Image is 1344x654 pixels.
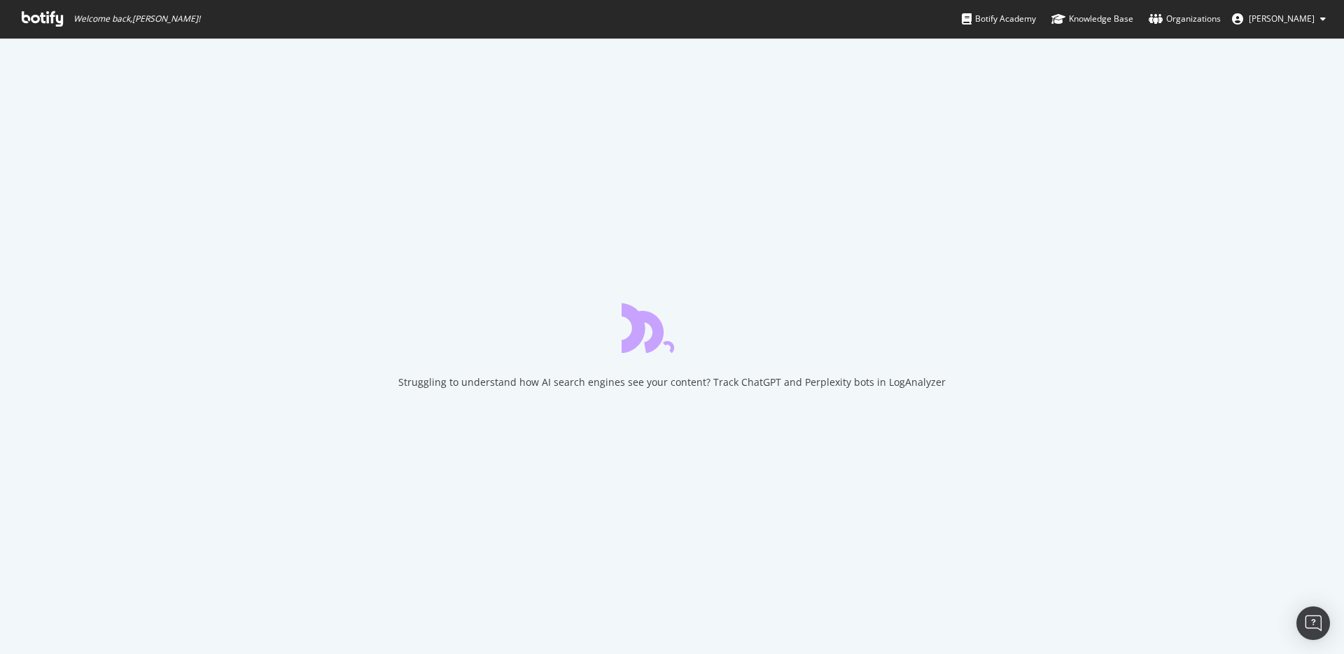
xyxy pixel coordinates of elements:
div: Organizations [1149,12,1221,26]
div: Botify Academy [962,12,1036,26]
div: Knowledge Base [1051,12,1133,26]
button: [PERSON_NAME] [1221,8,1337,30]
div: animation [622,302,722,353]
div: Open Intercom Messenger [1296,606,1330,640]
span: Welcome back, [PERSON_NAME] ! [73,13,200,25]
span: Ash Whitley [1249,13,1315,25]
div: Struggling to understand how AI search engines see your content? Track ChatGPT and Perplexity bot... [398,375,946,389]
